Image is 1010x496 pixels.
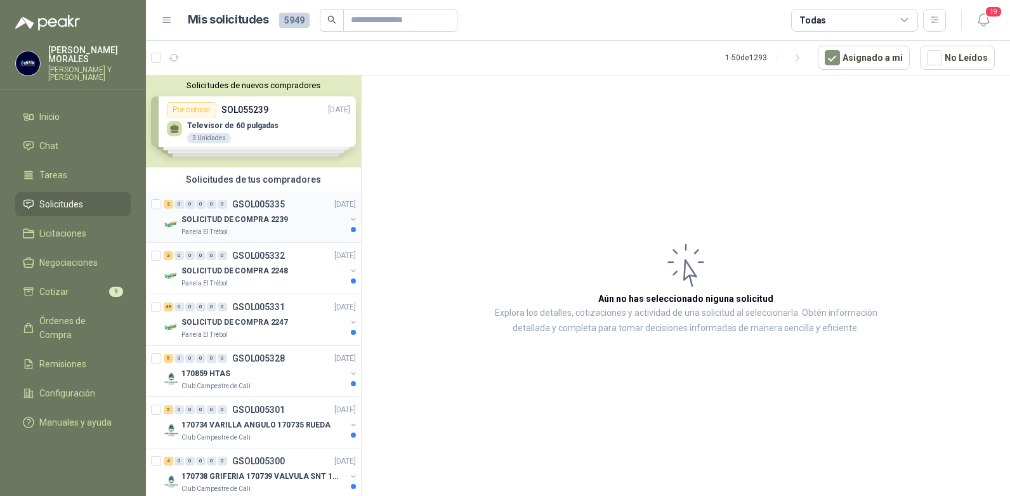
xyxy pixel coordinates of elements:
h3: Aún no has seleccionado niguna solicitud [598,292,773,306]
button: Asignado a mi [818,46,910,70]
div: 4 [164,457,173,466]
div: 0 [218,457,227,466]
div: 0 [185,405,195,414]
img: Company Logo [164,320,179,335]
div: 0 [196,251,206,260]
div: 0 [218,405,227,414]
span: 19 [985,6,1002,18]
div: 0 [207,405,216,414]
div: 0 [218,200,227,209]
a: Configuración [15,381,131,405]
div: Todas [799,13,826,27]
span: search [327,15,336,24]
img: Company Logo [164,422,179,438]
p: GSOL005328 [232,354,285,363]
div: 0 [174,251,184,260]
p: Panela El Trébol [181,227,228,237]
div: 0 [218,251,227,260]
div: 0 [185,303,195,311]
p: [DATE] [334,353,356,365]
p: SOLICITUD DE COMPRA 2247 [181,317,288,329]
div: 0 [218,354,227,363]
p: [DATE] [334,455,356,467]
div: 5 [164,405,173,414]
div: 0 [207,251,216,260]
div: 0 [196,200,206,209]
div: 0 [174,354,184,363]
a: Solicitudes [15,192,131,216]
button: 19 [972,9,995,32]
p: [PERSON_NAME] MORALES [48,46,131,63]
div: 0 [174,303,184,311]
a: 4 0 0 0 0 0 GSOL005300[DATE] Company Logo170738 GRIFERIA 170739 VALVULA SNT 170742 VALVULAClub Ca... [164,454,358,494]
div: Solicitudes de nuevos compradoresPor cotizarSOL055239[DATE] Televisor de 60 pulgadas3 UnidadesPor... [146,75,361,167]
p: GSOL005301 [232,405,285,414]
img: Company Logo [164,371,179,386]
div: 49 [164,303,173,311]
span: Manuales y ayuda [39,415,112,429]
p: Club Campestre de Cali [181,381,251,391]
button: Solicitudes de nuevos compradores [151,81,356,90]
p: [DATE] [334,250,356,262]
div: 0 [174,405,184,414]
a: 3 0 0 0 0 0 GSOL005332[DATE] Company LogoSOLICITUD DE COMPRA 2248Panela El Trébol [164,248,358,289]
div: 0 [196,405,206,414]
p: Club Campestre de Cali [181,433,251,443]
span: Solicitudes [39,197,83,211]
p: SOLICITUD DE COMPRA 2239 [181,214,288,226]
div: 0 [218,303,227,311]
span: 9 [109,287,123,297]
div: 0 [207,200,216,209]
div: 1 - 50 de 1293 [725,48,808,68]
div: 0 [207,303,216,311]
span: Cotizar [39,285,69,299]
a: Licitaciones [15,221,131,245]
span: Remisiones [39,357,86,371]
p: Panela El Trébol [181,278,228,289]
img: Company Logo [164,268,179,284]
img: Company Logo [164,474,179,489]
a: Negociaciones [15,251,131,275]
div: 2 [164,200,173,209]
p: 170734 VARILLA ANGULO 170735 RUEDA [181,419,331,431]
p: 170738 GRIFERIA 170739 VALVULA SNT 170742 VALVULA [181,471,339,483]
p: GSOL005332 [232,251,285,260]
span: Órdenes de Compra [39,314,119,342]
div: 0 [207,354,216,363]
div: 0 [185,200,195,209]
img: Company Logo [164,217,179,232]
span: Negociaciones [39,256,98,270]
div: 0 [196,303,206,311]
p: Club Campestre de Cali [181,484,251,494]
div: 0 [196,354,206,363]
p: GSOL005300 [232,457,285,466]
div: 0 [207,457,216,466]
span: Configuración [39,386,95,400]
p: [DATE] [334,301,356,313]
p: Explora los detalles, cotizaciones y actividad de una solicitud al seleccionarla. Obtén informaci... [489,306,883,336]
div: 0 [174,200,184,209]
p: [DATE] [334,199,356,211]
span: Inicio [39,110,60,124]
a: Órdenes de Compra [15,309,131,347]
p: [PERSON_NAME] Y [PERSON_NAME] [48,66,131,81]
a: 2 0 0 0 0 0 GSOL005335[DATE] Company LogoSOLICITUD DE COMPRA 2239Panela El Trébol [164,197,358,237]
p: Panela El Trébol [181,330,228,340]
div: 0 [185,354,195,363]
a: Tareas [15,163,131,187]
a: Cotizar9 [15,280,131,304]
p: 170859 HTAS [181,368,230,380]
span: Chat [39,139,58,153]
a: Inicio [15,105,131,129]
a: 49 0 0 0 0 0 GSOL005331[DATE] Company LogoSOLICITUD DE COMPRA 2247Panela El Trébol [164,299,358,340]
p: SOLICITUD DE COMPRA 2248 [181,265,288,277]
p: GSOL005335 [232,200,285,209]
div: 0 [196,457,206,466]
div: 0 [174,457,184,466]
button: No Leídos [920,46,995,70]
div: 0 [185,251,195,260]
p: GSOL005331 [232,303,285,311]
h1: Mis solicitudes [188,11,269,29]
a: Chat [15,134,131,158]
span: 5949 [279,13,310,28]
